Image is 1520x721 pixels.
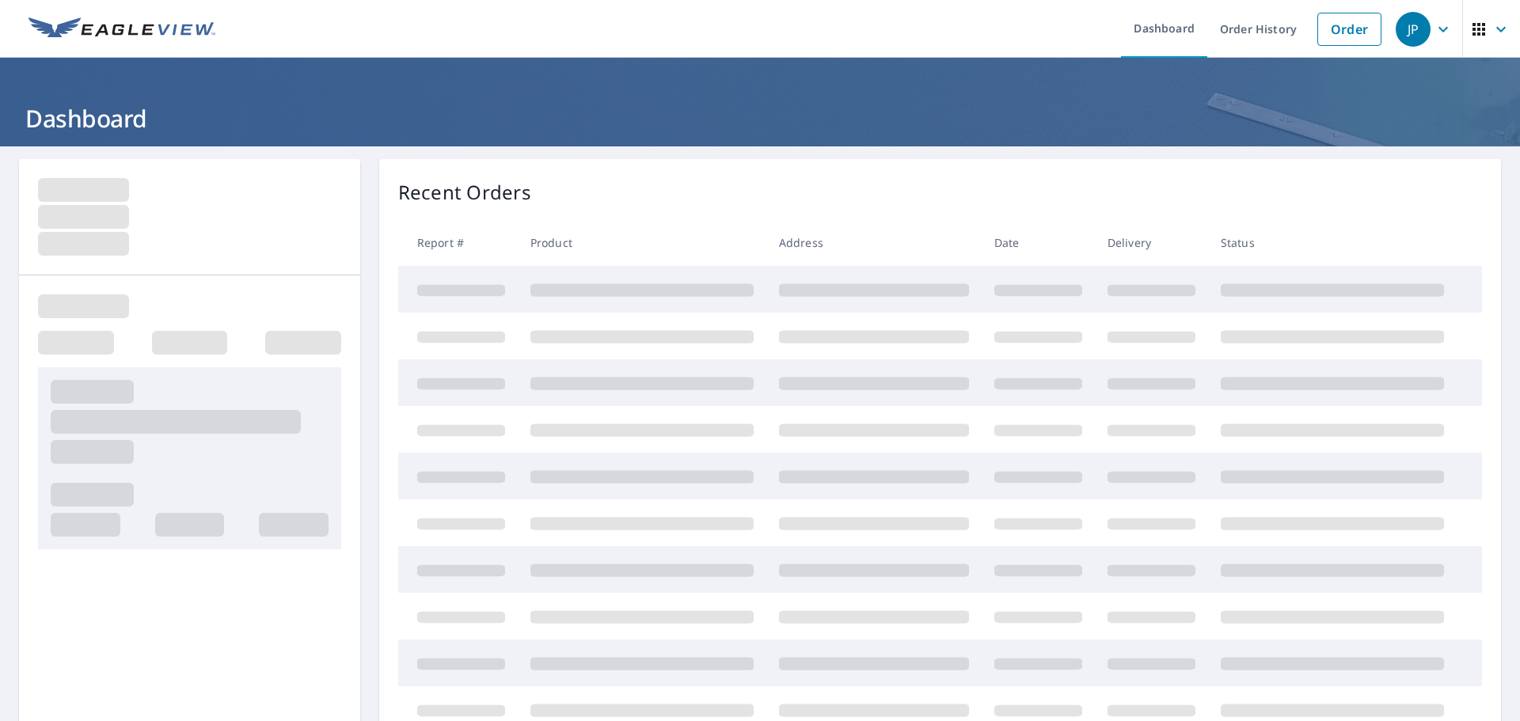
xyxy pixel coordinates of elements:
[398,178,531,207] p: Recent Orders
[766,219,982,266] th: Address
[982,219,1095,266] th: Date
[1396,12,1431,47] div: JP
[28,17,215,41] img: EV Logo
[1095,219,1208,266] th: Delivery
[398,219,518,266] th: Report #
[518,219,766,266] th: Product
[1208,219,1457,266] th: Status
[1317,13,1381,46] a: Order
[19,102,1501,135] h1: Dashboard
